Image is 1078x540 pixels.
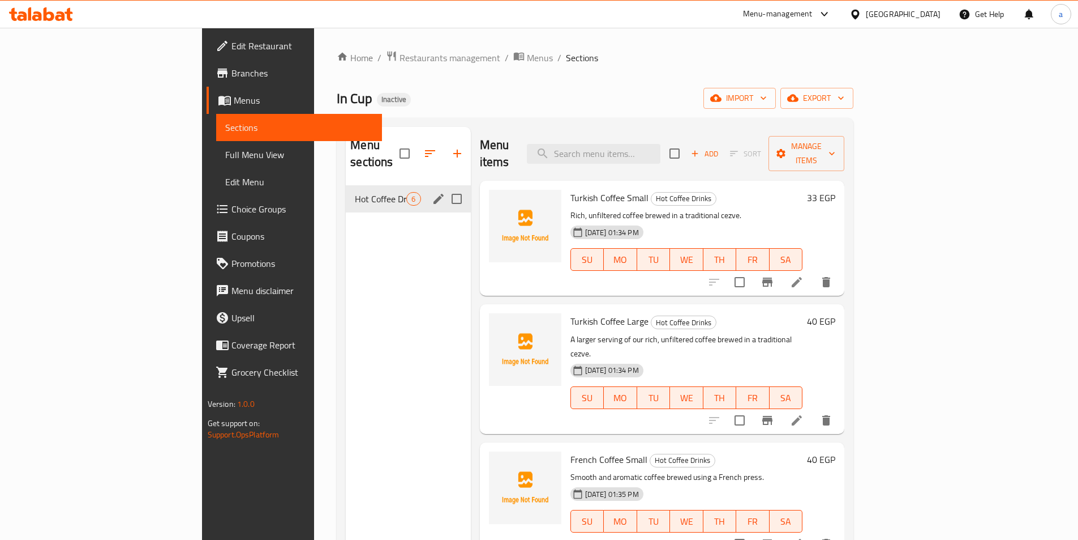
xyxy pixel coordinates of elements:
span: TH [708,390,732,406]
button: TU [637,386,671,409]
button: WE [670,386,703,409]
span: 1.0.0 [237,397,255,411]
span: Restaurants management [400,51,500,65]
a: Menus [207,87,382,114]
span: Version: [208,397,235,411]
div: Inactive [377,93,411,107]
a: Choice Groups [207,195,382,223]
button: TU [637,248,671,271]
button: WE [670,510,703,533]
a: Coupons [207,223,382,250]
span: TH [708,513,732,530]
span: Upsell [231,311,373,325]
span: Edit Menu [225,175,373,189]
span: TU [642,252,666,268]
button: SA [770,510,803,533]
div: items [406,192,420,206]
div: Hot Coffee Drinks6edit [346,185,470,212]
button: SA [770,386,803,409]
a: Promotions [207,250,382,277]
span: FR [741,513,765,530]
span: MO [608,390,633,406]
button: edit [430,190,447,207]
span: FR [741,390,765,406]
span: [DATE] 01:35 PM [581,489,643,500]
span: [DATE] 01:34 PM [581,227,643,238]
span: Add [689,147,720,160]
span: a [1059,8,1063,20]
span: Select to update [728,409,751,432]
button: TH [703,510,737,533]
span: Sections [225,121,373,134]
span: Menus [234,93,373,107]
span: TH [708,252,732,268]
span: Menus [527,51,553,65]
span: SU [575,252,599,268]
span: Edit Restaurant [231,39,373,53]
button: MO [604,510,637,533]
span: Hot Coffee Drinks [651,316,716,329]
li: / [557,51,561,65]
span: [DATE] 01:34 PM [581,365,643,376]
img: Turkish Coffee Small [489,190,561,262]
button: TU [637,510,671,533]
span: Select to update [728,270,751,294]
nav: breadcrumb [337,50,853,65]
button: TH [703,248,737,271]
p: Rich, unfiltered coffee brewed in a traditional cezve. [570,209,803,223]
button: MO [604,386,637,409]
button: FR [736,510,770,533]
div: Hot Coffee Drinks [650,454,715,467]
button: Manage items [768,136,844,171]
span: Sort sections [416,140,444,167]
span: Coupons [231,229,373,243]
span: Hot Coffee Drinks [651,192,716,205]
span: Hot Coffee Drinks [355,192,406,206]
button: SU [570,386,604,409]
span: SU [575,513,599,530]
button: TH [703,386,737,409]
a: Edit Menu [216,168,382,195]
p: Smooth and aromatic coffee brewed using a French press. [570,470,803,484]
a: Sections [216,114,382,141]
span: SA [774,252,798,268]
button: WE [670,248,703,271]
span: Grocery Checklist [231,365,373,379]
span: MO [608,513,633,530]
span: Inactive [377,95,411,104]
span: French Coffee Small [570,451,647,468]
span: Add item [686,145,723,163]
button: FR [736,386,770,409]
button: Branch-specific-item [754,407,781,434]
a: Coverage Report [207,331,382,359]
button: export [780,88,853,109]
span: SU [575,390,599,406]
div: Hot Coffee Drinks [651,192,716,206]
a: Edit Restaurant [207,32,382,59]
span: WE [675,252,699,268]
h6: 40 EGP [807,452,835,467]
input: search [527,144,660,164]
span: SA [774,513,798,530]
span: Turkish Coffee Large [570,313,648,330]
button: SU [570,510,604,533]
span: Choice Groups [231,202,373,216]
span: TU [642,390,666,406]
span: Branches [231,66,373,80]
button: Add [686,145,723,163]
span: import [712,91,767,105]
span: Menu disclaimer [231,284,373,297]
span: FR [741,252,765,268]
span: WE [675,513,699,530]
button: delete [813,269,840,296]
h2: Menu items [480,137,514,171]
span: MO [608,252,633,268]
button: MO [604,248,637,271]
span: Select section first [723,145,768,163]
span: Select all sections [393,142,416,165]
a: Menus [513,50,553,65]
button: Add section [444,140,471,167]
li: / [505,51,509,65]
span: Promotions [231,257,373,270]
p: A larger serving of our rich, unfiltered coffee brewed in a traditional cezve. [570,333,803,361]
